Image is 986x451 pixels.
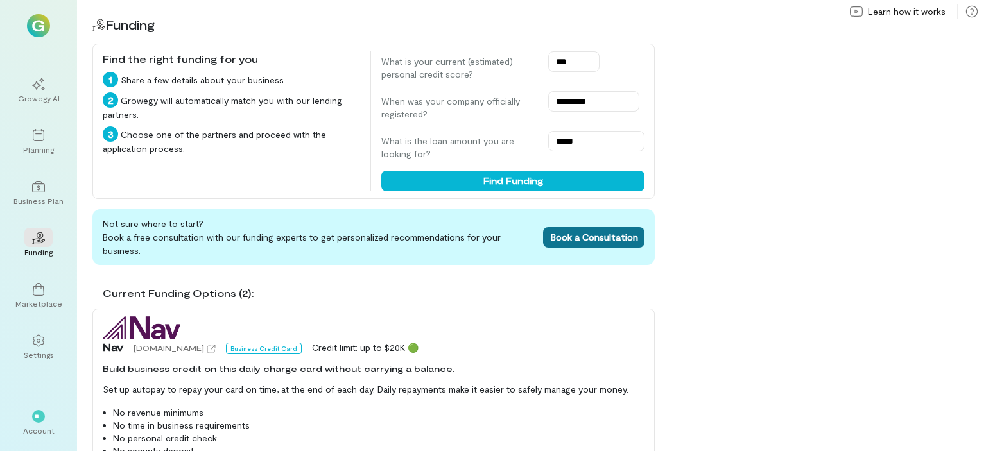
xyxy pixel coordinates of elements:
a: Marketplace [15,273,62,319]
li: No revenue minimums [113,406,644,419]
label: When was your company officially registered? [381,95,535,121]
div: 3 [103,126,118,142]
span: Book a Consultation [551,232,638,243]
div: Planning [23,144,54,155]
div: 2 [103,92,118,108]
div: Business Plan [13,196,64,206]
div: Choose one of the partners and proceed with the application process. [103,126,360,155]
a: [DOMAIN_NAME] [134,341,216,354]
div: Current Funding Options (2): [103,285,655,301]
div: Growegy AI [18,93,60,103]
button: Find Funding [381,171,644,191]
span: [DOMAIN_NAME] [134,343,204,352]
span: Learn how it works [868,5,946,18]
div: Build business credit on this daily charge card without carrying a balance. [103,362,644,375]
label: What is your current (estimated) personal credit score? [381,55,535,81]
div: Marketplace [15,298,62,309]
div: Funding [24,247,53,257]
div: Business Credit Card [226,343,302,354]
div: Settings [24,350,54,360]
button: Book a Consultation [543,227,644,248]
div: 1 [103,72,118,87]
label: What is the loan amount you are looking for? [381,135,535,160]
li: No personal credit check [113,432,644,445]
div: Not sure where to start? Book a free consultation with our funding experts to get personalized re... [92,209,655,265]
div: Growegy will automatically match you with our lending partners. [103,92,360,121]
a: Growegy AI [15,67,62,114]
img: Nav [103,316,180,339]
p: Set up autopay to repay your card on time, at the end of each day. Daily repayments make it easie... [103,383,644,396]
div: Share a few details about your business. [103,72,360,87]
li: No time in business requirements [113,419,644,432]
a: Business Plan [15,170,62,216]
a: Planning [15,119,62,165]
span: 🟢 [408,342,419,353]
a: Funding [15,221,62,268]
div: Account [23,425,55,436]
span: Funding [105,17,155,32]
a: Settings [15,324,62,370]
div: Find the right funding for you [103,51,360,67]
span: Nav [103,339,123,355]
div: Credit limit: up to $20K [312,341,419,354]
